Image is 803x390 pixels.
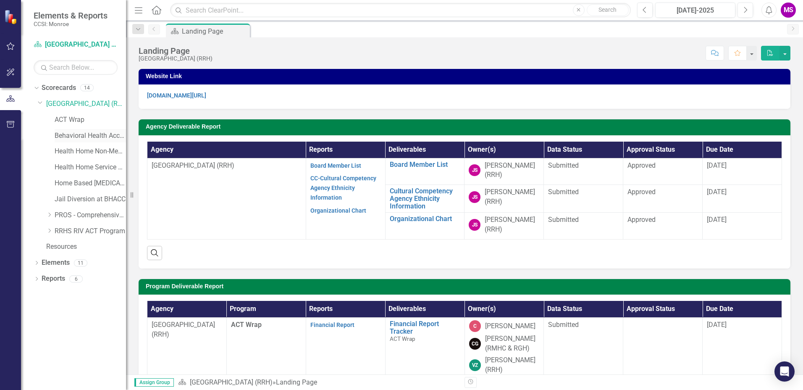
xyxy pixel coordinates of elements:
td: Double-Click to Edit [544,318,623,379]
img: ClearPoint Strategy [4,9,19,24]
div: [PERSON_NAME] (RRH) [485,161,539,180]
a: Scorecards [42,83,76,93]
p: [GEOGRAPHIC_DATA] (RRH) [152,161,302,171]
div: VZ [469,359,481,371]
h3: Agency Deliverable Report [146,124,786,130]
td: Double-Click to Edit [623,213,703,240]
div: CG [469,338,481,350]
td: Double-Click to Edit Right Click for Context Menu [385,318,464,379]
div: C [469,320,481,332]
a: RRHS RIV ACT Program [55,227,126,236]
a: Behavioral Health Access and Crisis Center (BHACC) [55,131,126,141]
a: Jail Diversion at BHACC [55,195,126,204]
div: Open Intercom Messenger [774,361,795,382]
td: Double-Click to Edit Right Click for Context Menu [385,213,464,240]
p: [GEOGRAPHIC_DATA] (RRH) [152,320,222,340]
td: Double-Click to Edit [623,185,703,213]
div: [PERSON_NAME] (RMHC & RGH) [485,334,540,353]
div: [PERSON_NAME] (RRH) [485,356,540,375]
a: [DOMAIN_NAME][URL] [147,92,206,99]
a: Organizational Chart [390,215,460,223]
input: Search ClearPoint... [170,3,631,18]
span: Submitted [548,188,579,196]
div: » [178,378,458,387]
span: Approved [627,216,656,224]
a: [GEOGRAPHIC_DATA] (RRH) [46,99,126,109]
div: [PERSON_NAME] (RRH) [485,215,539,235]
small: CCSI: Monroe [34,21,108,27]
span: [DATE] [707,188,727,196]
a: Home Based [MEDICAL_DATA] [55,179,126,188]
span: [DATE] [707,321,727,329]
button: Search [587,4,629,16]
div: 6 [69,275,83,282]
div: JS [469,191,480,203]
td: Double-Click to Edit [544,213,623,240]
a: CC-Cultural Competency Agency Ethnicity Information [310,175,376,201]
td: Double-Click to Edit [544,158,623,185]
input: Search Below... [34,60,118,75]
span: ACT Wrap [390,335,415,342]
div: [PERSON_NAME] [485,321,535,331]
div: Landing Page [182,26,248,37]
a: Cultural Competency Agency Ethnicity Information [390,187,460,210]
div: [GEOGRAPHIC_DATA] (RRH) [139,55,213,62]
a: ACT Wrap [55,115,126,125]
div: [PERSON_NAME] (RRH) [485,187,539,207]
span: Assign Group [134,378,174,387]
a: Health Home Non-Medicaid Care Management [55,147,126,156]
a: Financial Report [310,321,354,328]
div: JS [469,219,480,231]
span: Search [598,6,617,13]
h3: Program Deliverable Report [146,283,786,290]
span: Approved [627,188,656,196]
span: Submitted [548,161,579,169]
a: [GEOGRAPHIC_DATA] (RRH) [190,378,273,386]
td: Double-Click to Edit Right Click for Context Menu [385,185,464,213]
button: MS [781,3,796,18]
td: Double-Click to Edit [544,185,623,213]
a: Organizational Chart [310,207,366,214]
span: Submitted [548,321,579,329]
a: Board Member List [390,161,460,169]
span: [DATE] [707,216,727,224]
h3: Website Link [146,73,786,79]
a: Reports [42,274,65,284]
a: Resources [46,242,126,252]
a: [GEOGRAPHIC_DATA] (RRH) [34,40,118,50]
div: Landing Page [276,378,317,386]
a: Health Home Service Dollars [55,163,126,172]
div: 11 [74,259,87,266]
div: Landing Page [139,46,213,55]
div: JS [469,164,480,176]
div: [DATE]-2025 [658,5,732,16]
a: Board Member List [310,162,361,169]
button: [DATE]-2025 [655,3,735,18]
td: Double-Click to Edit Right Click for Context Menu [385,158,464,185]
span: ACT Wrap [231,321,262,329]
div: 14 [80,84,94,92]
span: Elements & Reports [34,11,108,21]
td: Double-Click to Edit [623,158,703,185]
span: Approved [627,161,656,169]
td: Double-Click to Edit [623,318,703,379]
span: [DATE] [707,161,727,169]
a: Elements [42,258,70,268]
span: Submitted [548,216,579,224]
a: PROS - Comprehensive with Clinic [55,211,126,220]
a: Financial Report Tracker [390,320,460,335]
